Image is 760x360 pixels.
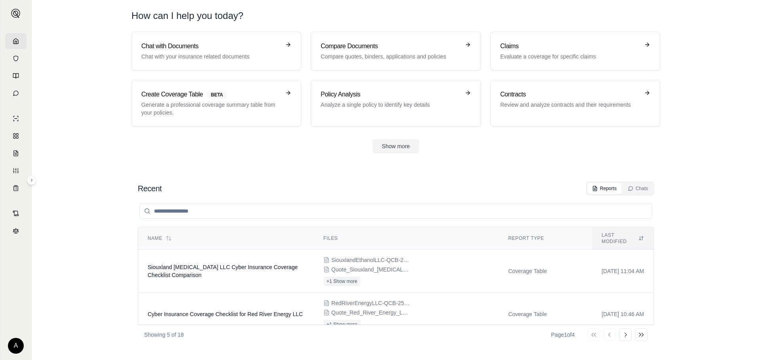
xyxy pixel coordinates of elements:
[321,101,460,109] p: Analyze a single policy to identify key details
[602,232,644,245] div: Last modified
[490,80,660,126] a: ContractsReview and analyze contracts and their requirements
[5,85,27,101] a: Chat
[323,277,361,286] button: +1 Show more
[5,223,27,239] a: Legal Search Engine
[592,185,617,192] div: Reports
[331,266,410,273] span: Quote_Siouxland_Ethanol_LLC_2025_09_09_1626.pdf
[148,264,298,278] span: Siouxland Ethanol LLC Cyber Insurance Coverage Checklist Comparison
[592,250,654,293] td: [DATE] 11:04 AM
[490,32,660,70] a: ClaimsEvaluate a coverage for specific claims
[8,6,24,21] button: Expand sidebar
[206,90,228,99] span: BETA
[321,41,460,51] h3: Compare Documents
[148,235,304,241] div: Name
[5,145,27,161] a: Claim Coverage
[500,53,639,60] p: Evaluate a coverage for specific claims
[141,90,280,99] h3: Create Coverage Table
[131,9,660,22] h1: How can I help you today?
[5,205,27,221] a: Contract Analysis
[331,309,410,317] span: Quote_Red_River_Energy_LLC_2025_08_29_1708.pdf
[311,80,481,126] a: Policy AnalysisAnalyze a single policy to identify key details
[500,90,639,99] h3: Contracts
[138,183,161,194] h2: Recent
[587,183,621,194] button: Reports
[331,299,410,307] span: RedRiverEnergyLLC-QCB-250-QIH8VNWC-Cowbell-Proposal.pdf
[11,9,21,18] img: Expand sidebar
[5,68,27,84] a: Prompt Library
[27,175,36,185] button: Expand sidebar
[500,101,639,109] p: Review and analyze contracts and their requirements
[141,101,280,117] p: Generate a professional coverage summary table from your policies.
[499,250,592,293] td: Coverage Table
[131,32,301,70] a: Chat with DocumentsChat with your insurance related documents
[8,338,24,354] div: A
[323,320,361,329] button: +1 Show more
[5,111,27,126] a: Single Policy
[628,185,648,192] div: Chats
[141,41,280,51] h3: Chat with Documents
[5,33,27,49] a: Home
[141,53,280,60] p: Chat with your insurance related documents
[372,139,420,153] button: Show more
[321,90,460,99] h3: Policy Analysis
[131,80,301,126] a: Create Coverage TableBETAGenerate a professional coverage summary table from your policies.
[499,293,592,336] td: Coverage Table
[5,180,27,196] a: Coverage Table
[5,163,27,179] a: Custom Report
[5,51,27,66] a: Documents Vault
[551,331,575,339] div: Page 1 of 4
[499,227,592,250] th: Report Type
[148,311,303,317] span: Cyber Insurance Coverage Checklist for Red River Energy LLC
[592,293,654,336] td: [DATE] 10:46 AM
[144,331,184,339] p: Showing 5 of 18
[321,53,460,60] p: Compare quotes, binders, applications and policies
[623,183,653,194] button: Chats
[311,32,481,70] a: Compare DocumentsCompare quotes, binders, applications and policies
[314,227,499,250] th: Files
[331,256,410,264] span: SiouxlandEthanolLLC-QCB-250-GGRWZORW-Cowbell-Proposal.pdf
[5,128,27,144] a: Policy Comparisons
[500,41,639,51] h3: Claims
